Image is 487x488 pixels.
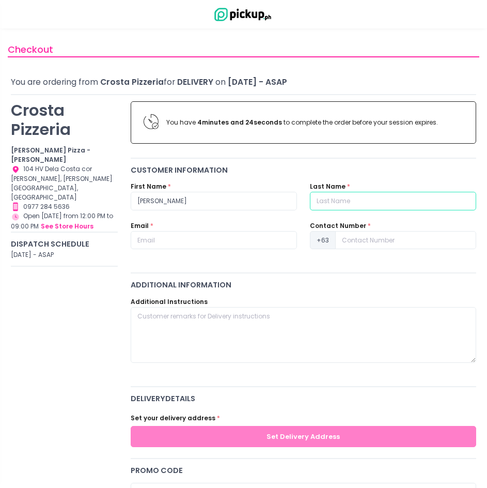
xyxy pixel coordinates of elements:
label: Last Name [310,182,345,191]
label: Contact Number [310,221,366,231]
div: You are ordering from for on [11,76,476,88]
input: First Name [131,192,297,210]
img: logo [210,7,272,22]
div: 104 HV Dela Costa cor [PERSON_NAME], [PERSON_NAME][GEOGRAPHIC_DATA], [GEOGRAPHIC_DATA] [11,164,118,202]
input: Contact Number [335,231,476,250]
div: Dispatch Schedule [11,239,118,250]
span: +63 [310,231,336,250]
div: Promo code [131,465,477,477]
div: Customer Information [131,165,477,176]
p: Crosta Pizzeria [11,101,118,140]
span: [DATE] - ASAP [228,77,287,87]
label: Set your delivery address [131,414,215,423]
div: You have to complete the order before your session expires. [166,118,464,127]
input: Email [131,231,297,250]
div: Additional Information [131,280,477,291]
div: 0977 284 5636 [11,202,118,212]
span: delivery Details [131,393,477,405]
button: see store hours [40,221,94,232]
input: Last Name [310,192,476,210]
b: 4 minutes and 24 seconds [197,118,282,127]
div: [DATE] - ASAP [11,250,118,260]
label: First Name [131,182,166,191]
span: Delivery [177,77,213,87]
label: Additional Instructions [131,297,208,307]
label: Email [131,221,149,231]
b: [PERSON_NAME] Pizza - [PERSON_NAME] [11,146,90,164]
button: Set Delivery Address [131,426,477,447]
div: Open [DATE] from 12:00 PM to 09:00 PM [11,211,118,232]
span: Crosta Pizzeria [100,77,164,87]
div: Checkout [8,42,479,57]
